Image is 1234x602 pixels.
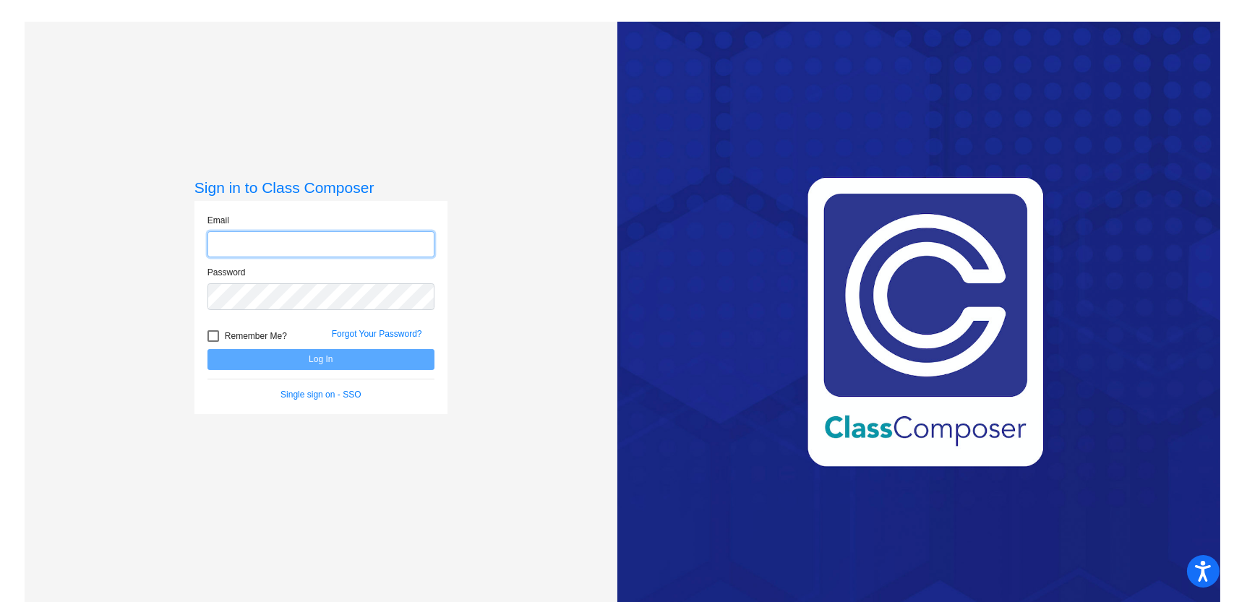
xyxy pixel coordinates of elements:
[207,214,229,227] label: Email
[194,179,447,197] h3: Sign in to Class Composer
[207,266,246,279] label: Password
[207,349,434,370] button: Log In
[280,390,361,400] a: Single sign on - SSO
[332,329,422,339] a: Forgot Your Password?
[225,327,287,345] span: Remember Me?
